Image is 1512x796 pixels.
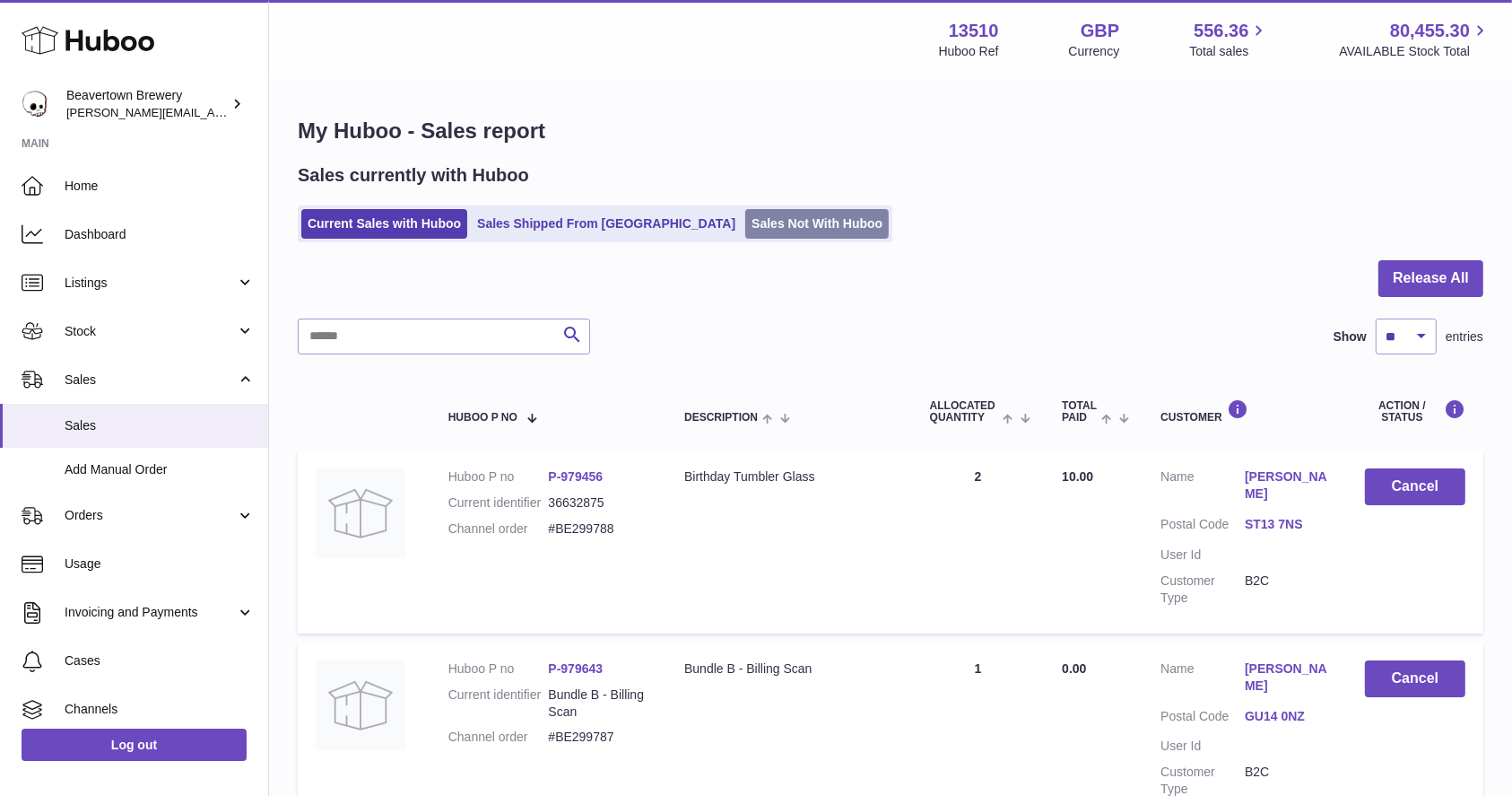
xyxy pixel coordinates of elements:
a: GU14 0NZ [1245,708,1329,725]
dt: Postal Code [1160,708,1245,730]
img: no-photo.jpg [316,660,405,750]
span: Channels [65,701,255,718]
dt: User Id [1160,738,1245,755]
dt: Huboo P no [448,468,549,485]
span: entries [1446,328,1483,346]
dd: Bundle B - Billing Scan [548,687,648,721]
span: Description [684,412,758,424]
span: Total paid [1062,400,1097,424]
dt: Name [1160,468,1245,507]
a: [PERSON_NAME] [1245,468,1329,503]
span: 80,455.30 [1390,19,1470,43]
label: Show [1334,328,1367,346]
span: 556.36 [1194,19,1248,43]
div: Action / Status [1365,399,1465,424]
button: Cancel [1365,468,1465,505]
strong: 13510 [949,19,999,43]
div: Huboo Ref [939,43,999,60]
a: P-979456 [548,469,603,484]
button: Cancel [1365,660,1465,697]
span: Cases [65,652,255,669]
dt: Postal Code [1160,516,1245,538]
dt: Channel order [448,520,549,538]
span: Usage [65,555,255,573]
dd: B2C [1245,573,1329,607]
a: Sales Not With Huboo [745,209,889,239]
a: P-979643 [548,661,603,676]
span: Listings [65,275,236,292]
div: Birthday Tumbler Glass [684,468,894,485]
a: 80,455.30 AVAILABLE Stock Total [1339,19,1490,60]
a: [PERSON_NAME] [1245,660,1329,695]
a: Sales Shipped From [GEOGRAPHIC_DATA] [471,209,742,239]
dt: Current identifier [448,494,549,512]
span: Stock [65,323,236,340]
div: Beavertown Brewery [66,87,228,121]
span: AVAILABLE Stock Total [1339,43,1490,60]
span: 10.00 [1062,469,1093,484]
dd: 36632875 [548,494,648,512]
h1: My Huboo - Sales report [298,117,1483,145]
span: Invoicing and Payments [65,604,236,621]
strong: GBP [1081,19,1119,43]
dt: Name [1160,660,1245,699]
div: Customer [1160,399,1329,424]
span: Dashboard [65,226,255,243]
td: 2 [912,450,1045,633]
span: 0.00 [1062,661,1086,676]
span: ALLOCATED Quantity [930,400,998,424]
span: Orders [65,507,236,524]
dd: #BE299788 [548,520,648,538]
dd: #BE299787 [548,729,648,746]
span: Total sales [1189,43,1269,60]
a: Log out [22,729,247,761]
a: ST13 7NS [1245,516,1329,533]
a: Current Sales with Huboo [301,209,467,239]
dt: Current identifier [448,687,549,721]
dt: Channel order [448,729,549,746]
span: Huboo P no [448,412,517,424]
dt: Huboo P no [448,660,549,678]
span: [PERSON_NAME][EMAIL_ADDRESS][PERSON_NAME][DOMAIN_NAME] [66,105,456,119]
button: Release All [1378,260,1483,297]
dt: User Id [1160,547,1245,564]
img: no-photo.jpg [316,468,405,558]
span: Sales [65,417,255,434]
span: Home [65,178,255,195]
span: Add Manual Order [65,461,255,478]
h2: Sales currently with Huboo [298,163,529,188]
img: Matthew.McCormack@beavertownbrewery.co.uk [22,91,48,118]
span: Sales [65,372,236,389]
dt: Customer Type [1160,573,1245,607]
a: 556.36 Total sales [1189,19,1269,60]
div: Bundle B - Billing Scan [684,660,894,678]
div: Currency [1069,43,1120,60]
